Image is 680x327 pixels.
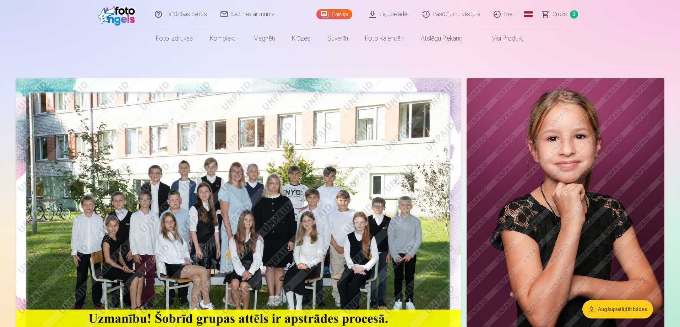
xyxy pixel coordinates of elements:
a: Komplekti [201,28,245,48]
a: Krūzes [283,28,319,48]
span: 3 [570,10,578,19]
span: Grozs [553,10,567,19]
a: Suvenīri [319,28,357,48]
a: Foto kalendāri [357,28,412,48]
a: Atslēgu piekariņi [412,28,472,48]
a: Galerija [316,9,352,19]
button: Augšupielādēt bildes [582,300,653,318]
a: Foto izdrukas [147,28,201,48]
img: /fa1 [98,3,139,26]
a: Magnēti [245,28,283,48]
a: Visi produkti [472,28,533,48]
